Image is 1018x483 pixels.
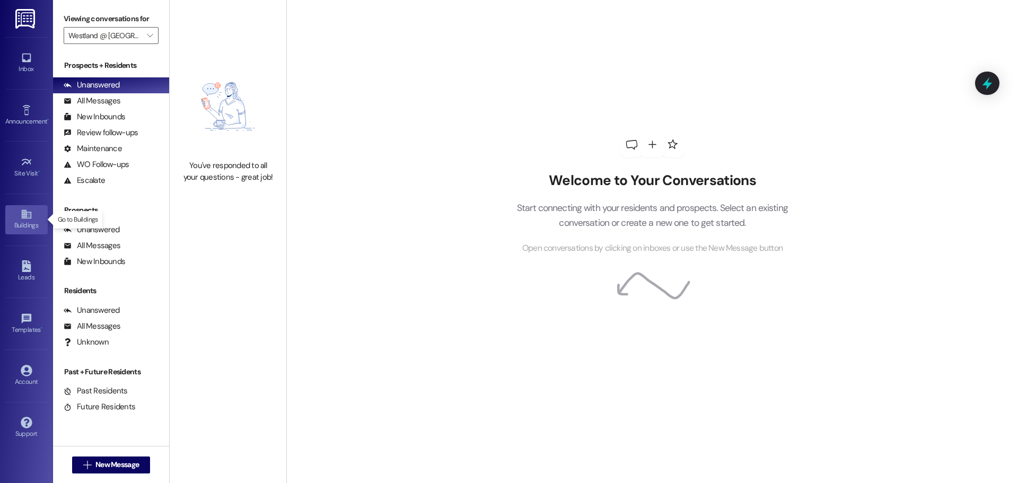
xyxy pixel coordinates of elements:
[64,385,128,397] div: Past Residents
[64,321,120,332] div: All Messages
[64,401,135,412] div: Future Residents
[147,31,153,40] i: 
[64,240,120,251] div: All Messages
[83,461,91,469] i: 
[15,9,37,29] img: ResiDesk Logo
[5,205,48,234] a: Buildings
[64,175,105,186] div: Escalate
[64,305,120,316] div: Unanswered
[181,58,275,155] img: empty-state
[64,111,125,122] div: New Inbounds
[64,256,125,267] div: New Inbounds
[501,172,804,189] h2: Welcome to Your Conversations
[64,11,159,27] label: Viewing conversations for
[5,362,48,390] a: Account
[522,242,783,255] span: Open conversations by clicking on inboxes or use the New Message button
[47,116,49,124] span: •
[64,159,129,170] div: WO Follow-ups
[64,80,120,91] div: Unanswered
[64,143,122,154] div: Maintenance
[53,285,169,296] div: Residents
[64,95,120,107] div: All Messages
[501,200,804,231] p: Start connecting with your residents and prospects. Select an existing conversation or create a n...
[72,456,151,473] button: New Message
[64,127,138,138] div: Review follow-ups
[38,168,40,175] span: •
[181,160,275,183] div: You've responded to all your questions - great job!
[64,337,109,348] div: Unknown
[5,414,48,442] a: Support
[53,60,169,71] div: Prospects + Residents
[41,324,42,332] span: •
[5,49,48,77] a: Inbox
[95,459,139,470] span: New Message
[5,153,48,182] a: Site Visit •
[68,27,142,44] input: All communities
[53,366,169,377] div: Past + Future Residents
[53,205,169,216] div: Prospects
[64,224,120,235] div: Unanswered
[5,310,48,338] a: Templates •
[5,257,48,286] a: Leads
[58,215,98,224] p: Go to Buildings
